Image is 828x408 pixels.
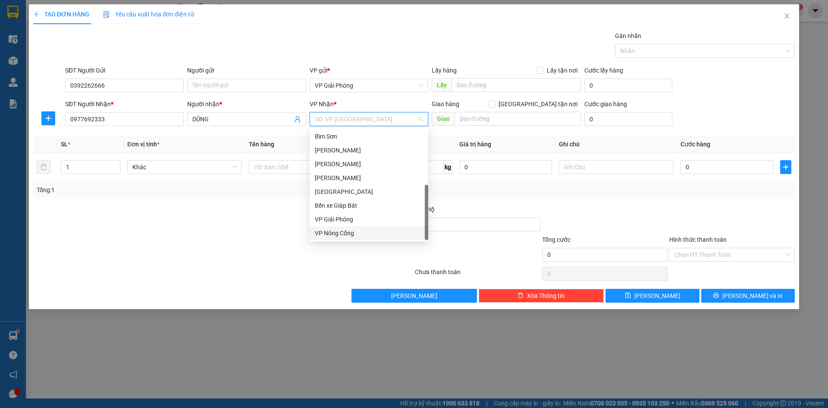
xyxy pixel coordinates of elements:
[701,289,795,303] button: printer[PERSON_NAME] và In
[479,289,604,303] button: deleteXóa Thông tin
[41,111,55,125] button: plus
[315,201,423,210] div: Bến xe Giáp Bát
[625,292,631,299] span: save
[315,145,423,155] div: [PERSON_NAME]
[22,57,69,76] strong: PHIẾU BIÊN NHẬN
[42,115,55,122] span: plus
[543,66,581,75] span: Lấy tận nơi
[127,141,160,148] span: Đơn vị tính
[584,79,672,92] input: Cước lấy hàng
[669,236,727,243] label: Hình thức thanh toán
[605,289,699,303] button: save[PERSON_NAME]
[37,185,320,195] div: Tổng: 1
[784,13,790,19] span: close
[33,11,89,18] span: TẠO ĐƠN HÀNG
[61,141,68,148] span: SL
[432,78,452,92] span: Lấy
[555,136,677,153] th: Ghi chú
[74,44,125,54] span: GP1509250002
[459,141,491,148] span: Giá trị hàng
[634,291,681,300] span: [PERSON_NAME]
[315,159,423,169] div: [PERSON_NAME]
[103,11,194,18] span: Yêu cầu xuất hóa đơn điện tử
[444,160,452,174] span: kg
[315,132,423,141] div: Bỉm Sơn
[249,141,274,148] span: Tên hàng
[542,236,571,243] span: Tổng cước
[310,212,428,226] div: VP Giải Phóng
[187,66,306,75] div: Người gửi
[22,37,69,55] span: SĐT XE 0867 585 938
[310,66,428,75] div: VP gửi
[559,160,674,174] input: Ghi Chú
[517,292,524,299] span: delete
[310,130,428,143] div: Bỉm Sơn
[584,67,623,74] label: Cước lấy hàng
[527,291,565,300] span: Xóa Thông tin
[65,99,184,109] div: SĐT Người Nhận
[432,101,459,108] span: Giao hàng
[391,291,437,300] span: [PERSON_NAME]
[722,291,783,300] span: [PERSON_NAME] và In
[781,164,791,171] span: plus
[351,289,477,303] button: [PERSON_NAME]
[584,112,672,126] input: Cước giao hàng
[294,116,301,123] span: user-add
[432,67,457,74] span: Lấy hàng
[414,267,541,282] div: Chưa thanh toán
[310,101,334,108] span: VP Nhận
[315,187,423,196] div: [GEOGRAPHIC_DATA]
[713,292,719,299] span: printer
[459,160,552,174] input: 0
[37,160,50,174] button: delete
[33,11,39,17] span: plus
[615,32,641,39] label: Gán nhãn
[315,215,423,224] div: VP Giải Phóng
[452,78,581,92] input: Dọc đường
[4,30,17,60] img: logo
[775,4,799,28] button: Close
[315,173,423,183] div: [PERSON_NAME]
[315,228,423,238] div: VP Nông Cống
[310,171,428,185] div: Như Thanh
[415,206,435,213] span: Thu Hộ
[432,112,455,126] span: Giao
[310,185,428,199] div: Bắc Ninh
[315,79,423,92] span: VP Giải Phóng
[249,160,364,174] input: VD: Bàn, Ghế
[310,157,428,171] div: Thái Nguyên
[495,99,581,109] span: [GEOGRAPHIC_DATA] tận nơi
[65,66,184,75] div: SĐT Người Gửi
[310,226,428,240] div: VP Nông Cống
[780,160,791,174] button: plus
[19,7,73,35] strong: CHUYỂN PHÁT NHANH ĐÔNG LÝ
[132,161,237,174] span: Khác
[310,143,428,157] div: Hà Trung
[310,199,428,212] div: Bến xe Giáp Bát
[455,112,581,126] input: Dọc đường
[103,11,110,18] img: icon
[584,101,627,108] label: Cước giao hàng
[681,141,710,148] span: Cước hàng
[187,99,306,109] div: Người nhận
